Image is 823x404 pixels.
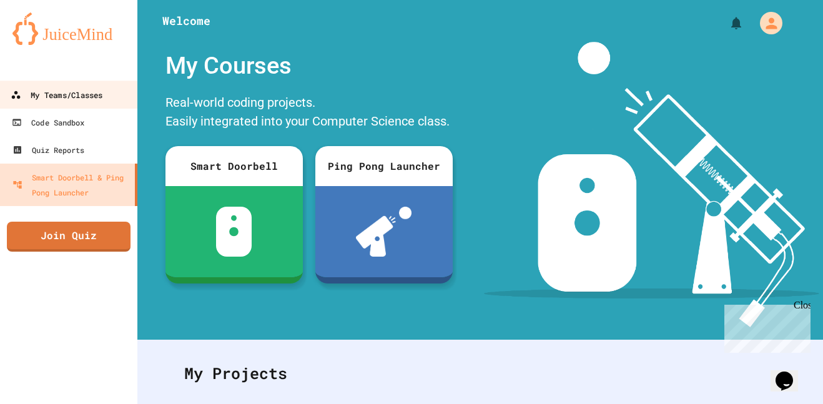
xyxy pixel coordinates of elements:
img: ppl-with-ball.png [356,207,411,257]
div: My Projects [172,349,789,398]
div: Chat with us now!Close [5,5,86,79]
div: My Account [747,9,786,37]
div: Smart Doorbell & Ping Pong Launcher [12,170,130,200]
iframe: chat widget [719,300,811,353]
div: Ping Pong Launcher [315,146,453,186]
div: My Courses [159,42,459,90]
img: sdb-white.svg [216,207,252,257]
a: Join Quiz [7,222,131,252]
div: Quiz Reports [12,142,84,157]
div: Code Sandbox [12,115,84,130]
div: Real-world coding projects. Easily integrated into your Computer Science class. [159,90,459,137]
div: Smart Doorbell [165,146,303,186]
img: logo-orange.svg [12,12,125,45]
div: My Teams/Classes [11,87,102,103]
iframe: chat widget [771,354,811,392]
div: My Notifications [706,12,747,34]
img: banner-image-my-projects.png [484,42,819,327]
